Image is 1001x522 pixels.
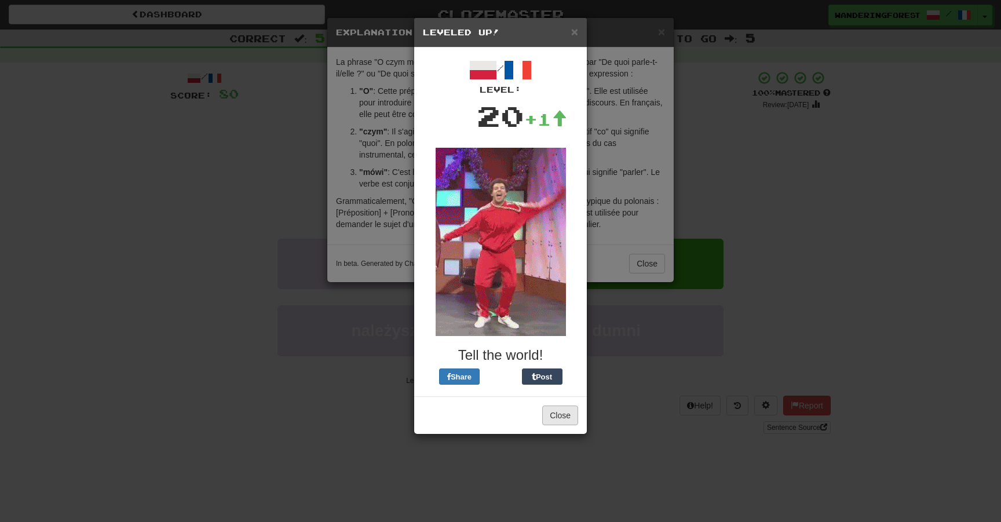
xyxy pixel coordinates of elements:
[423,56,578,96] div: /
[423,348,578,363] h3: Tell the world!
[439,368,480,385] button: Share
[571,25,578,38] button: Close
[436,148,566,336] img: red-jumpsuit-0a91143f7507d151a8271621424c3ee7c84adcb3b18e0b5e75c121a86a6f61d6.gif
[522,368,562,385] button: Post
[423,27,578,38] h5: Leveled Up!
[477,96,524,136] div: 20
[423,84,578,96] div: Level:
[524,108,567,131] div: +1
[480,368,522,385] iframe: X Post Button
[571,25,578,38] span: ×
[542,406,578,425] button: Close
